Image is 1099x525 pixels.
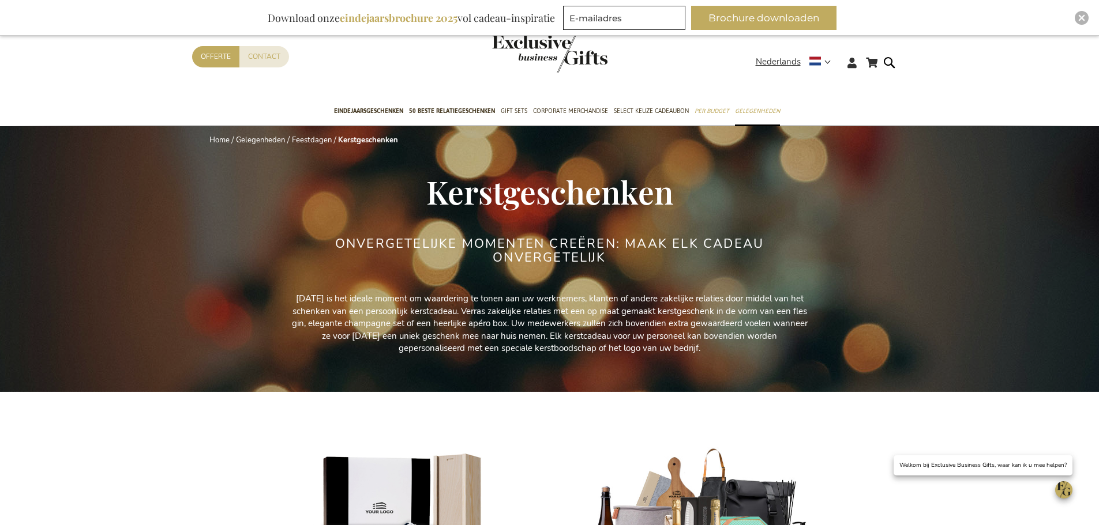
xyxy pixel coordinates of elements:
[334,105,403,117] span: Eindejaarsgeschenken
[691,6,837,30] button: Brochure downloaden
[409,105,495,117] span: 50 beste relatiegeschenken
[563,6,689,33] form: marketing offers and promotions
[756,55,801,69] span: Nederlands
[340,11,457,25] b: eindejaarsbrochure 2025
[563,6,685,30] input: E-mailadres
[236,135,285,145] a: Gelegenheden
[1078,14,1085,21] img: Close
[1075,11,1089,25] div: Close
[192,46,239,67] a: Offerte
[735,105,780,117] span: Gelegenheden
[695,105,729,117] span: Per Budget
[338,135,398,145] strong: Kerstgeschenken
[333,237,766,265] h2: ONVERGETELIJKE MOMENTEN CREËREN: MAAK ELK CADEAU ONVERGETELIJK
[533,105,608,117] span: Corporate Merchandise
[492,35,550,73] a: store logo
[614,105,689,117] span: Select Keuze Cadeaubon
[292,135,332,145] a: Feestdagen
[239,46,289,67] a: Contact
[209,135,230,145] a: Home
[756,55,838,69] div: Nederlands
[492,35,607,73] img: Exclusive Business gifts logo
[290,293,809,354] p: [DATE] is het ideale moment om waardering te tonen aan uw werknemers, klanten of andere zakelijke...
[262,6,560,30] div: Download onze vol cadeau-inspiratie
[501,105,527,117] span: Gift Sets
[426,170,673,213] span: Kerstgeschenken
